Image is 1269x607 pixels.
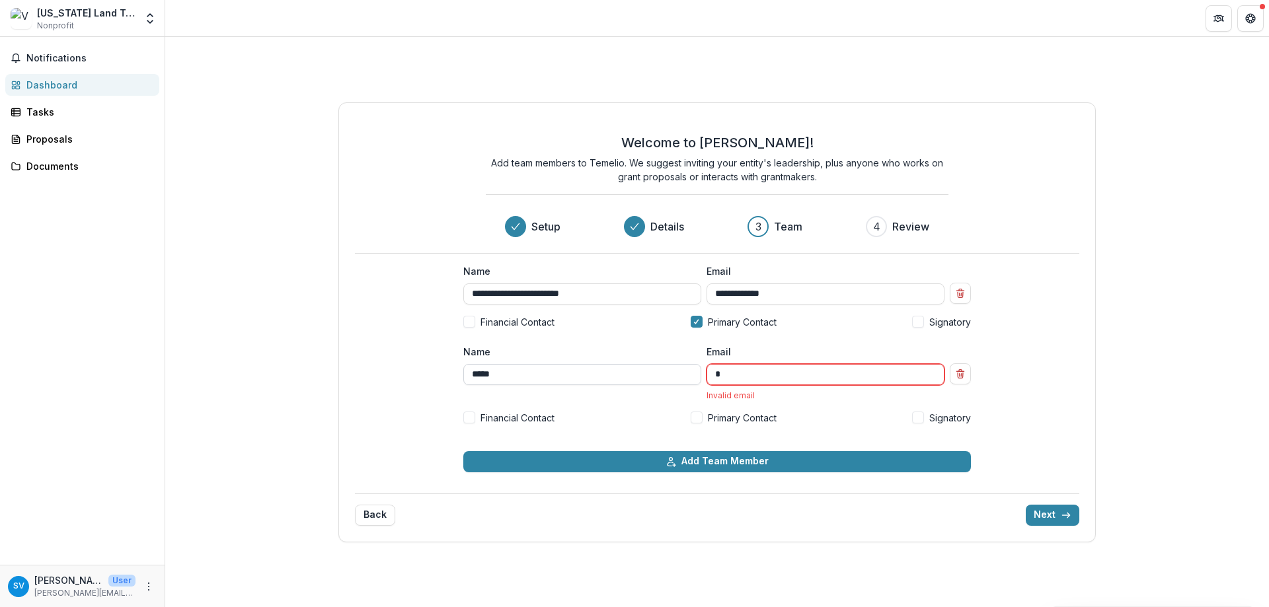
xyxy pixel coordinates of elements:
[463,264,693,278] label: Name
[5,48,159,69] button: Notifications
[463,345,693,359] label: Name
[755,219,761,234] div: 3
[707,345,937,359] label: Email
[13,582,24,590] div: Sasha Vaut
[929,411,971,425] span: Signatory
[929,315,971,329] span: Signatory
[463,451,971,472] button: Add Team Member
[774,219,802,234] h3: Team
[34,587,135,599] p: [PERSON_NAME][EMAIL_ADDRESS][DOMAIN_NAME]
[707,390,944,400] div: Invalid email
[505,216,929,237] div: Progress
[1237,5,1264,32] button: Get Help
[26,159,149,173] div: Documents
[873,219,880,234] div: 4
[892,219,929,234] h3: Review
[141,5,159,32] button: Open entity switcher
[621,135,814,151] h2: Welcome to [PERSON_NAME]!
[37,20,74,32] span: Nonprofit
[481,411,555,425] span: Financial Contact
[141,579,157,594] button: More
[355,505,395,526] button: Back
[5,155,159,177] a: Documents
[1206,5,1232,32] button: Partners
[5,74,159,96] a: Dashboard
[5,128,159,150] a: Proposals
[108,575,135,587] p: User
[26,78,149,92] div: Dashboard
[26,132,149,146] div: Proposals
[5,101,159,123] a: Tasks
[1026,505,1079,526] button: Next
[950,283,971,304] button: Remove team member
[37,6,135,20] div: [US_STATE] Land Trust
[11,8,32,29] img: Vermont Land Trust
[708,315,777,329] span: Primary Contact
[950,363,971,384] button: Remove team member
[486,156,948,184] p: Add team members to Temelio. We suggest inviting your entity's leadership, plus anyone who works ...
[531,219,560,234] h3: Setup
[26,105,149,119] div: Tasks
[26,53,154,64] span: Notifications
[34,573,103,587] p: [PERSON_NAME]
[481,315,555,329] span: Financial Contact
[708,411,777,425] span: Primary Contact
[707,264,937,278] label: Email
[650,219,684,234] h3: Details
